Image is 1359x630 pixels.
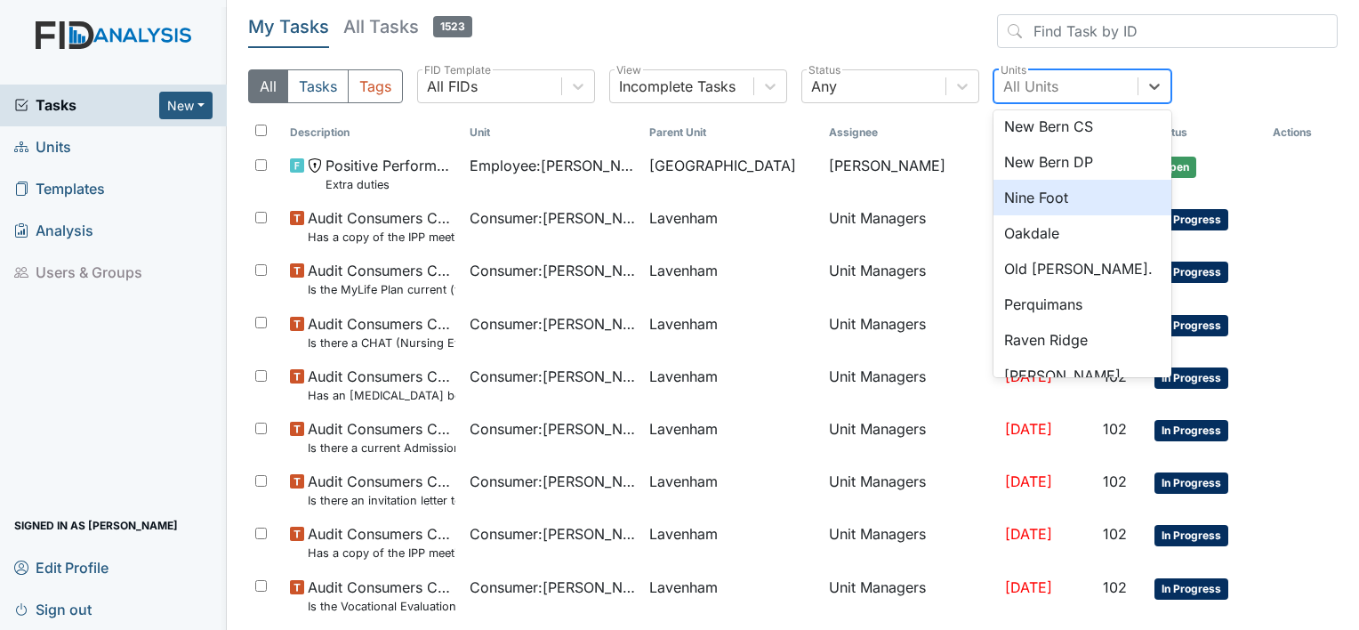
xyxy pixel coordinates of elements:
span: Audit Consumers Charts Is there a CHAT (Nursing Evaluation) no more than a year old? [308,313,455,351]
span: [GEOGRAPHIC_DATA] [649,155,796,176]
span: 102 [1103,367,1127,385]
th: Toggle SortBy [283,117,462,148]
a: Tasks [14,94,159,116]
th: Assignee [822,117,998,148]
span: 102 [1103,525,1127,543]
div: Type filter [248,69,403,103]
span: In Progress [1154,262,1228,283]
span: Consumer : [PERSON_NAME] [470,260,635,281]
th: Toggle SortBy [1147,117,1266,148]
td: Unit Managers [822,200,998,253]
span: Open [1154,157,1196,178]
div: Oakdale [993,215,1171,251]
span: Audit Consumers Charts Has an Audiological Evaluation been completed and recommendations followed? [308,366,455,404]
span: Templates [14,175,105,203]
span: Consumer : [PERSON_NAME] [470,523,635,545]
span: Analysis [14,217,93,245]
div: All Units [1003,76,1058,97]
div: [PERSON_NAME] House [993,358,1171,415]
th: Toggle SortBy [462,117,642,148]
td: Unit Managers [822,359,998,411]
td: Unit Managers [822,569,998,622]
div: Raven Ridge [993,322,1171,358]
span: Lavenham [649,260,718,281]
th: Actions [1266,117,1338,148]
span: Positive Performance Review Extra duties [326,155,455,193]
h5: All Tasks [343,14,472,39]
span: [DATE] [1005,525,1052,543]
td: [PERSON_NAME] [822,148,998,200]
th: Toggle SortBy [642,117,822,148]
span: Consumer : [PERSON_NAME] [470,313,635,335]
td: Unit Managers [822,253,998,305]
button: Tasks [287,69,349,103]
span: In Progress [1154,209,1228,230]
span: Lavenham [649,471,718,492]
span: Audit Consumers Charts Is there an invitation letter to Parent/Guardian for current years team me... [308,471,455,509]
span: In Progress [1154,367,1228,389]
h5: My Tasks [248,14,329,39]
div: All FIDs [427,76,478,97]
input: Find Task by ID [997,14,1338,48]
div: Incomplete Tasks [619,76,736,97]
small: Is the MyLife Plan current (yearly)? [308,281,455,298]
div: New Bern DP [993,144,1171,180]
span: Consumer : [PERSON_NAME] [470,207,635,229]
div: Nine Foot [993,180,1171,215]
small: Extra duties [326,176,455,193]
span: Lavenham [649,207,718,229]
td: Unit Managers [822,464,998,516]
td: Unit Managers [822,306,998,359]
span: 1523 [433,16,472,37]
span: Lavenham [649,313,718,335]
small: Is there an invitation letter to Parent/Guardian for current years team meetings in T-Logs (Therap)? [308,492,455,509]
small: Is there a CHAT (Nursing Evaluation) no more than a year old? [308,335,455,351]
span: [DATE] [1005,420,1052,438]
span: Signed in as [PERSON_NAME] [14,512,178,539]
small: Is there a current Admission Agreement ([DATE])? [308,440,455,456]
button: New [159,92,213,119]
span: Lavenham [649,366,718,387]
span: Audit Consumers Charts Is the MyLife Plan current (yearly)? [308,260,455,298]
span: In Progress [1154,525,1228,546]
span: Consumer : [PERSON_NAME] [470,577,635,598]
td: Unit Managers [822,411,998,464]
span: 102 [1103,578,1127,596]
button: Tags [348,69,403,103]
small: Has a copy of the IPP meeting been sent to the Parent/Guardian [DATE] of the meeting? [308,545,455,561]
span: Audit Consumers Charts Has a copy of the IPP meeting been sent to the Parent/Guardian within 30 d... [308,207,455,246]
span: Consumer : [PERSON_NAME] [470,366,635,387]
span: Employee : [PERSON_NAME] [470,155,635,176]
span: Lavenham [649,577,718,598]
span: Lavenham [649,418,718,440]
span: Audit Consumers Charts Has a copy of the IPP meeting been sent to the Parent/Guardian within 30 d... [308,523,455,561]
span: 102 [1103,420,1127,438]
span: Sign out [14,595,92,623]
small: Has a copy of the IPP meeting been sent to the Parent/Guardian [DATE] of the meeting? [308,229,455,246]
small: Is the Vocational Evaluation current (yearly)? [308,598,455,615]
div: Any [811,76,837,97]
span: Consumer : [PERSON_NAME] [470,418,635,440]
div: Perquimans [993,287,1171,322]
div: Old [PERSON_NAME]. [993,251,1171,287]
span: Edit Profile [14,553,109,581]
input: Toggle All Rows Selected [255,125,267,136]
button: All [248,69,288,103]
td: Unit Managers [822,516,998,569]
span: Units [14,133,71,161]
span: [DATE] [1005,578,1052,596]
span: In Progress [1154,472,1228,494]
span: Consumer : [PERSON_NAME] [470,471,635,492]
span: Audit Consumers Charts Is there a current Admission Agreement (within one year)? [308,418,455,456]
span: In Progress [1154,315,1228,336]
div: New Bern CS [993,109,1171,144]
span: In Progress [1154,420,1228,441]
span: [DATE] [1005,472,1052,490]
span: Audit Consumers Charts Is the Vocational Evaluation current (yearly)? [308,577,455,615]
span: In Progress [1154,578,1228,600]
span: [DATE] [1005,367,1052,385]
small: Has an [MEDICAL_DATA] been completed and recommendations followed? [308,387,455,404]
span: Lavenham [649,523,718,545]
span: 102 [1103,472,1127,490]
